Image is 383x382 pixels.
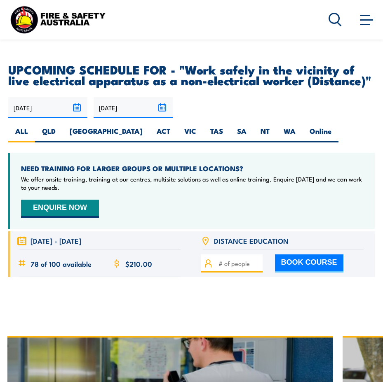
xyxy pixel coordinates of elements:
label: ALL [8,126,35,142]
label: NT [254,126,277,142]
label: TAS [203,126,230,142]
input: To date [94,97,173,118]
span: 78 of 100 available [31,259,92,268]
h2: UPCOMING SCHEDULE FOR - "Work safely in the vicinity of live electrical apparatus as a non-electr... [8,64,375,85]
input: # of people [219,259,260,268]
h4: NEED TRAINING FOR LARGER GROUPS OR MULTIPLE LOCATIONS? [21,164,364,173]
input: From date [8,97,87,118]
span: $210.00 [125,259,152,268]
label: SA [230,126,254,142]
label: WA [277,126,303,142]
label: ACT [150,126,177,142]
label: [GEOGRAPHIC_DATA] [63,126,150,142]
p: We offer onsite training, training at our centres, multisite solutions as well as online training... [21,175,364,191]
span: [DATE] - [DATE] [31,236,81,245]
label: Online [303,126,338,142]
label: QLD [35,126,63,142]
span: DISTANCE EDUCATION [214,236,289,245]
button: ENQUIRE NOW [21,200,99,218]
button: BOOK COURSE [275,254,343,273]
label: VIC [177,126,203,142]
